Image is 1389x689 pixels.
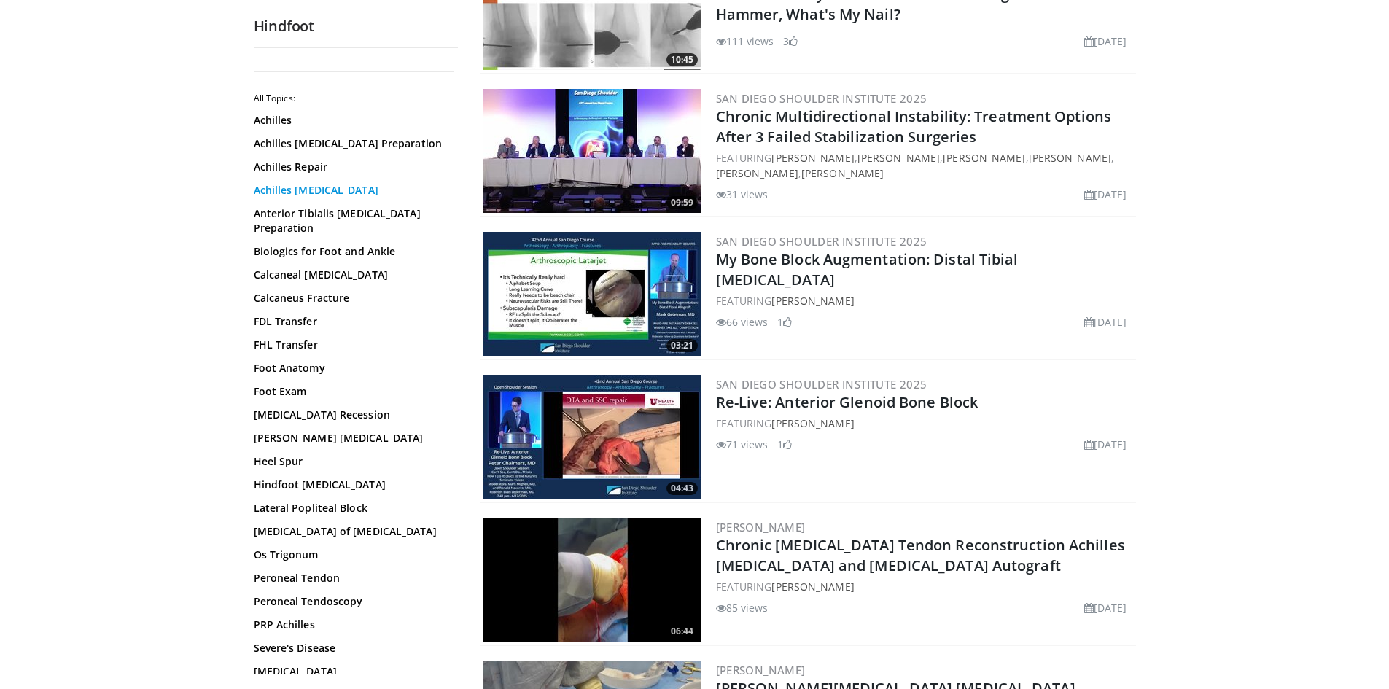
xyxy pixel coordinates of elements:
[254,136,451,151] a: Achilles [MEDICAL_DATA] Preparation
[716,150,1133,181] div: FEATURING , , , , ,
[716,663,806,677] a: [PERSON_NAME]
[1084,437,1127,452] li: [DATE]
[783,34,798,49] li: 3
[716,293,1133,308] div: FEATURING
[254,268,451,282] a: Calcaneal [MEDICAL_DATA]
[1084,314,1127,330] li: [DATE]
[666,625,698,638] span: 06:44
[857,151,940,165] a: [PERSON_NAME]
[254,160,451,174] a: Achilles Repair
[716,106,1112,147] a: Chronic Multidirectional Instability: Treatment Options After 3 Failed Stabilization Surgeries
[771,294,854,308] a: [PERSON_NAME]
[716,416,1133,431] div: FEATURING
[1084,187,1127,202] li: [DATE]
[254,244,451,259] a: Biologics for Foot and Ankle
[716,520,806,534] a: [PERSON_NAME]
[254,548,451,562] a: Os Trigonum
[254,206,451,235] a: Anterior Tibialis [MEDICAL_DATA] Preparation
[666,53,698,66] span: 10:45
[716,314,769,330] li: 66 views
[254,17,458,36] h2: Hindfoot
[771,580,854,593] a: [PERSON_NAME]
[254,641,451,655] a: Severe's Disease
[771,151,854,165] a: [PERSON_NAME]
[483,89,701,213] a: 09:59
[254,291,451,305] a: Calcaneus Fracture
[777,437,792,452] li: 1
[1084,600,1127,615] li: [DATE]
[716,579,1133,594] div: FEATURING
[716,437,769,452] li: 71 views
[483,375,701,499] a: 04:43
[716,91,927,106] a: San Diego Shoulder Institute 2025
[666,482,698,495] span: 04:43
[716,600,769,615] li: 85 views
[1029,151,1111,165] a: [PERSON_NAME]
[716,34,774,49] li: 111 views
[943,151,1025,165] a: [PERSON_NAME]
[1084,34,1127,49] li: [DATE]
[254,361,451,375] a: Foot Anatomy
[716,166,798,180] a: [PERSON_NAME]
[254,431,451,445] a: [PERSON_NAME] [MEDICAL_DATA]
[483,518,701,642] a: 06:44
[254,571,451,585] a: Peroneal Tendon
[483,518,701,642] img: c7ae8b96-0285-4ed2-abb6-67a9ebf6408d.300x170_q85_crop-smart_upscale.jpg
[254,664,451,679] a: [MEDICAL_DATA]
[483,89,701,213] img: 17f23c04-4813-491b-bcf5-1c3a0e23c03a.300x170_q85_crop-smart_upscale.jpg
[716,535,1125,575] a: Chronic [MEDICAL_DATA] Tendon Reconstruction Achilles [MEDICAL_DATA] and [MEDICAL_DATA] Autograft
[254,478,451,492] a: Hindfoot [MEDICAL_DATA]
[801,166,884,180] a: [PERSON_NAME]
[254,113,451,128] a: Achilles
[254,524,451,539] a: [MEDICAL_DATA] of [MEDICAL_DATA]
[254,93,454,104] h2: All Topics:
[666,196,698,209] span: 09:59
[771,416,854,430] a: [PERSON_NAME]
[716,249,1019,289] a: My Bone Block Augmentation: Distal Tibial [MEDICAL_DATA]
[254,338,451,352] a: FHL Transfer
[716,187,769,202] li: 31 views
[666,339,698,352] span: 03:21
[777,314,792,330] li: 1
[254,501,451,515] a: Lateral Popliteal Block
[254,183,451,198] a: Achilles [MEDICAL_DATA]
[483,375,701,499] img: 32a1af24-06a4-4440-a921-598d564ecb67.300x170_q85_crop-smart_upscale.jpg
[716,377,927,392] a: San Diego Shoulder Institute 2025
[254,384,451,399] a: Foot Exam
[254,314,451,329] a: FDL Transfer
[716,392,978,412] a: Re-Live: Anterior Glenoid Bone Block
[254,454,451,469] a: Heel Spur
[254,618,451,632] a: PRP Achilles
[483,232,701,356] a: 03:21
[254,408,451,422] a: [MEDICAL_DATA] Recession
[716,234,927,249] a: San Diego Shoulder Institute 2025
[254,594,451,609] a: Peroneal Tendoscopy
[483,232,701,356] img: 5bffd304-e897-493b-bc55-286a48b743e3.300x170_q85_crop-smart_upscale.jpg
